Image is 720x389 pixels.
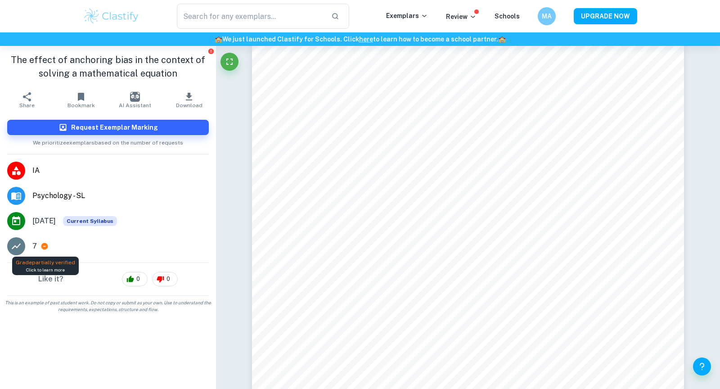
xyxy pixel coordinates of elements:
[7,120,209,135] button: Request Exemplar Marking
[32,241,37,252] p: 7
[176,102,202,109] span: Download
[38,274,63,285] h6: Like it?
[2,34,718,44] h6: We just launched Clastify for Schools. Click to learn how to become a school partner.
[16,259,75,266] span: Grade partially verified
[71,122,158,132] h6: Request Exemplar Marking
[4,299,212,313] span: This is an example of past student work. Do not copy or submit as your own. Use to understand the...
[122,272,148,286] div: 0
[220,53,238,71] button: Fullscreen
[359,36,373,43] a: here
[498,36,506,43] span: 🏫
[207,48,214,54] button: Report issue
[19,102,35,109] span: Share
[63,216,117,226] div: This exemplar is based on the current syllabus. Feel free to refer to it for inspiration/ideas wh...
[63,216,117,226] span: Current Syllabus
[495,13,520,20] a: Schools
[26,267,65,273] span: Click to learn more
[162,275,175,284] span: 0
[177,4,324,29] input: Search for any exemplars...
[108,87,162,113] button: AI Assistant
[33,135,183,147] span: We prioritize exemplars based on the number of requests
[538,7,556,25] button: MA
[386,11,428,21] p: Exemplars
[119,102,151,109] span: AI Assistant
[215,36,222,43] span: 🏫
[131,275,145,284] span: 0
[693,357,711,375] button: Help and Feedback
[574,8,637,24] button: UPGRADE NOW
[83,7,140,25] img: Clastify logo
[32,216,56,226] span: [DATE]
[542,11,552,21] h6: MA
[32,165,209,176] span: IA
[7,53,209,80] h1: The effect of anchoring bias in the context of solving a mathematical equation
[32,190,209,201] span: Psychology - SL
[162,87,216,113] button: Download
[130,92,140,102] img: AI Assistant
[446,12,477,22] p: Review
[67,102,95,109] span: Bookmark
[54,87,108,113] button: Bookmark
[152,272,178,286] div: 0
